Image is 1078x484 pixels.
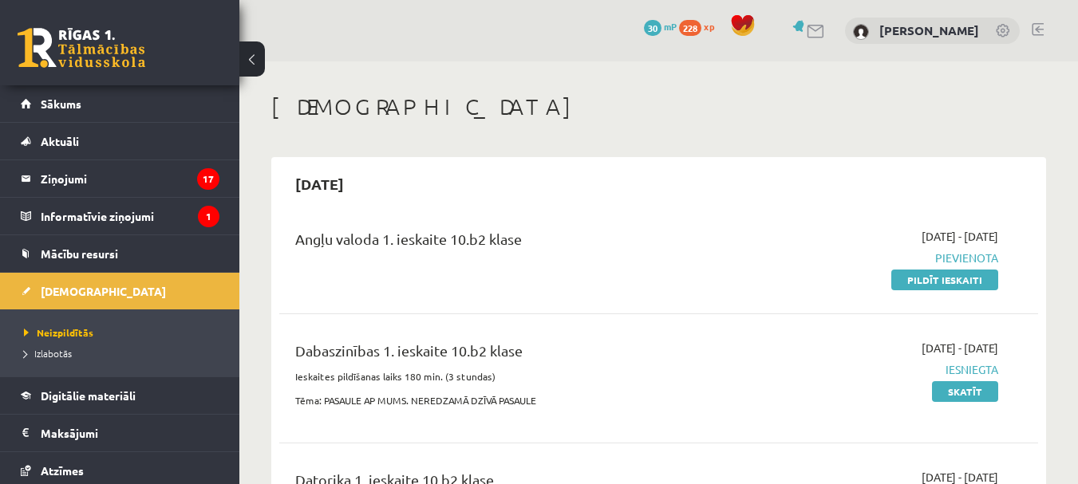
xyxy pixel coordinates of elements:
[295,393,756,407] p: Tēma: PASAULE AP MUMS. NEREDZAMĀ DZĪVĀ PASAULE
[21,273,219,309] a: [DEMOGRAPHIC_DATA]
[853,24,869,40] img: Glorija Valtere
[295,228,756,258] div: Angļu valoda 1. ieskaite 10.b2 klase
[198,206,219,227] i: 1
[21,377,219,414] a: Digitālie materiāli
[664,20,677,33] span: mP
[24,347,72,360] span: Izlabotās
[780,361,998,378] span: Iesniegta
[879,22,979,38] a: [PERSON_NAME]
[21,160,219,197] a: Ziņojumi17
[644,20,661,36] span: 30
[41,463,84,478] span: Atzīmes
[41,415,219,451] legend: Maksājumi
[704,20,714,33] span: xp
[644,20,677,33] a: 30 mP
[295,340,756,369] div: Dabaszinības 1. ieskaite 10.b2 klase
[41,160,219,197] legend: Ziņojumi
[41,96,81,111] span: Sākums
[21,85,219,122] a: Sākums
[24,326,93,339] span: Neizpildītās
[780,250,998,266] span: Pievienota
[24,325,223,340] a: Neizpildītās
[891,270,998,290] a: Pildīt ieskaiti
[21,123,219,159] a: Aktuāli
[932,381,998,402] a: Skatīt
[41,134,79,148] span: Aktuāli
[24,346,223,360] a: Izlabotās
[18,28,145,68] a: Rīgas 1. Tālmācības vidusskola
[197,168,219,190] i: 17
[295,369,756,384] p: Ieskaites pildīšanas laiks 180 min. (3 stundas)
[679,20,701,36] span: 228
[21,198,219,234] a: Informatīvie ziņojumi1
[41,284,166,298] span: [DEMOGRAPHIC_DATA]
[41,198,219,234] legend: Informatīvie ziņojumi
[271,93,1046,120] h1: [DEMOGRAPHIC_DATA]
[21,235,219,272] a: Mācību resursi
[279,165,360,203] h2: [DATE]
[41,388,136,403] span: Digitālie materiāli
[41,246,118,261] span: Mācību resursi
[922,340,998,356] span: [DATE] - [DATE]
[21,415,219,451] a: Maksājumi
[922,228,998,245] span: [DATE] - [DATE]
[679,20,722,33] a: 228 xp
